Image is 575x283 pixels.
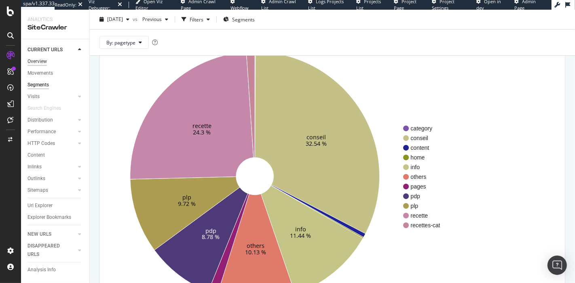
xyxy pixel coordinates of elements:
div: DISAPPEARED URLS [27,242,68,259]
div: Analysis Info [27,266,56,274]
span: recettes-cat [411,221,440,229]
span: vs [133,16,139,23]
a: Distribution [27,116,76,124]
a: NEW URLS [27,230,76,239]
a: Outlinks [27,174,76,183]
span: pdp [411,192,440,200]
a: Inlinks [27,163,76,171]
span: recette [411,212,440,220]
text: 8.78 % [202,233,220,241]
span: plp [411,202,440,210]
text: recette [192,122,211,130]
span: info [411,163,440,171]
div: Inlinks [27,163,42,171]
a: Explorer Bookmarks [27,213,84,222]
text: info [295,225,306,233]
button: Filters [178,13,213,26]
a: Search Engines [27,104,69,113]
text: pdp [205,226,216,234]
div: Filters [190,16,203,23]
span: home [411,153,440,161]
div: HTTP Codes [27,139,55,148]
span: others [411,173,440,181]
a: Analysis Info [27,266,84,274]
a: Sitemaps [27,186,76,195]
a: Overview [27,57,84,66]
div: Url Explorer [27,201,53,210]
span: By: pagetype [106,39,135,46]
a: DISAPPEARED URLS [27,242,76,259]
a: Url Explorer [27,201,84,210]
text: 10.13 % [245,248,266,256]
div: ReadOnly: [55,2,76,8]
span: category [411,124,440,132]
div: Overview [27,57,47,66]
text: others [247,242,264,249]
div: SiteCrawler [27,23,83,32]
div: Analytics [27,16,83,23]
span: pages [411,182,440,191]
div: Open Intercom Messenger [548,256,567,275]
text: 32.54 % [306,139,327,147]
span: content [411,144,440,152]
span: Previous [139,16,162,23]
button: By: pagetype [99,36,149,49]
text: 24.3 % [193,128,211,136]
div: Movements [27,69,53,78]
div: Search Engines [27,104,61,113]
span: Webflow [230,5,249,11]
div: Segments [27,81,49,89]
a: CURRENT URLS [27,46,76,54]
text: 11.44 % [290,232,311,239]
div: Sitemaps [27,186,48,195]
button: [DATE] [96,13,133,26]
a: Performance [27,128,76,136]
div: Content [27,151,45,159]
a: Segments [27,81,84,89]
span: 2025 Sep. 18th [107,16,123,23]
div: Performance [27,128,56,136]
button: Previous [139,13,171,26]
text: plp [182,193,191,201]
div: Outlinks [27,174,45,183]
div: Distribution [27,116,53,124]
div: Explorer Bookmarks [27,213,71,222]
button: Segments [220,13,258,26]
span: conseil [411,134,440,142]
span: Segments [232,16,255,23]
a: HTTP Codes [27,139,76,148]
a: Movements [27,69,84,78]
div: CURRENT URLS [27,46,63,54]
div: Visits [27,92,40,101]
a: Content [27,151,84,159]
text: 9.72 % [178,199,196,207]
div: NEW URLS [27,230,51,239]
a: Visits [27,92,76,101]
text: conseil [307,133,326,141]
